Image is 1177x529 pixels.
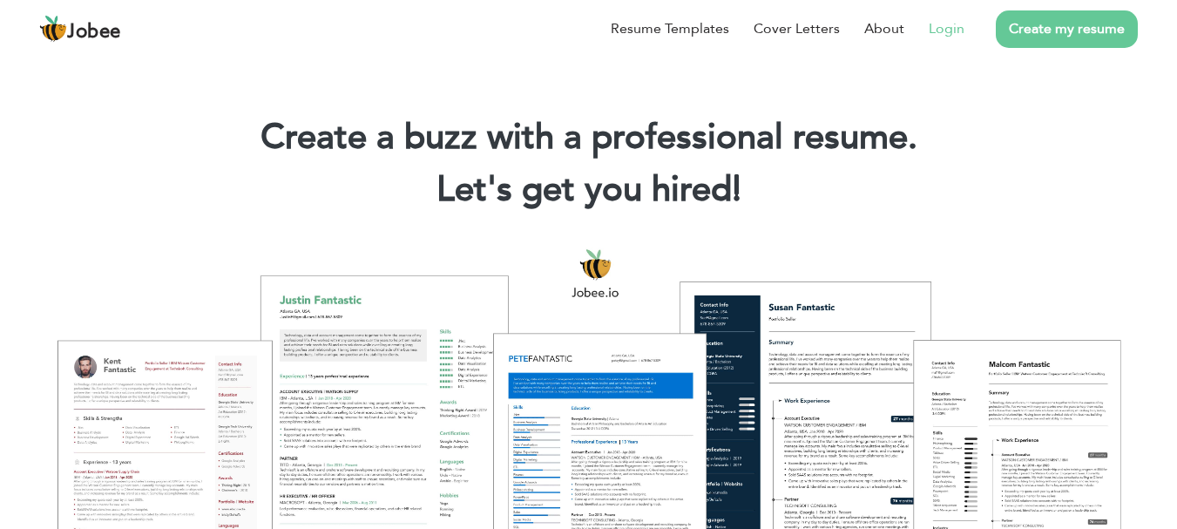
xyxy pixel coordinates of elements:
[996,10,1138,48] a: Create my resume
[733,166,741,214] span: |
[39,15,67,43] img: jobee.io
[67,23,121,42] span: Jobee
[754,18,840,39] a: Cover Letters
[26,115,1151,160] h1: Create a buzz with a professional resume.
[864,18,904,39] a: About
[929,18,964,39] a: Login
[39,15,121,43] a: Jobee
[26,167,1151,213] h2: Let's
[522,166,741,214] span: get you hired!
[611,18,729,39] a: Resume Templates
